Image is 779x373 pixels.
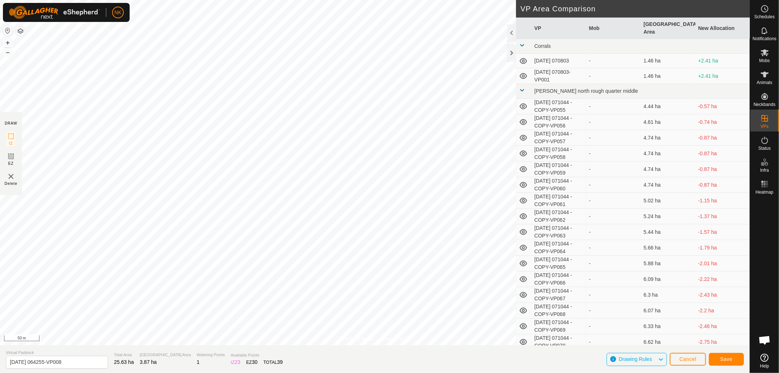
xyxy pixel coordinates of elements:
[231,358,240,366] div: IZ
[589,307,638,315] div: -
[140,359,157,365] span: 3.87 ha
[695,130,750,146] td: -0.87 ha
[531,114,586,130] td: [DATE] 071044 - COPY-VP056
[531,161,586,177] td: [DATE] 071044 - COPY-VP059
[641,177,695,193] td: 4.74 ha
[641,193,695,209] td: 5.02 ha
[531,177,586,193] td: [DATE] 071044 - COPY-VP060
[589,244,638,252] div: -
[695,209,750,224] td: -1.37 ha
[756,190,774,194] span: Heatmap
[531,209,586,224] td: [DATE] 071044 - COPY-VP062
[114,359,134,365] span: 25.63 ha
[695,146,750,161] td: -0.87 ha
[695,114,750,130] td: -0.74 ha
[760,364,769,368] span: Help
[753,37,776,41] span: Notifications
[695,303,750,319] td: -2.2 ha
[695,287,750,303] td: -2.43 ha
[619,356,652,362] span: Drawing Rules
[641,224,695,240] td: 5.44 ha
[754,329,776,351] div: Open chat
[531,146,586,161] td: [DATE] 071044 - COPY-VP058
[670,353,706,366] button: Cancel
[589,275,638,283] div: -
[346,336,373,342] a: Privacy Policy
[589,57,638,65] div: -
[589,260,638,267] div: -
[531,193,586,209] td: [DATE] 071044 - COPY-VP061
[531,18,586,39] th: VP
[695,177,750,193] td: -0.87 ha
[760,124,768,129] span: VPs
[520,4,750,13] h2: VP Area Comparison
[754,15,775,19] span: Schedules
[641,54,695,68] td: 1.46 ha
[114,9,121,16] span: NK
[531,303,586,319] td: [DATE] 071044 - COPY-VP068
[695,240,750,256] td: -1.79 ha
[3,48,12,57] button: –
[531,54,586,68] td: [DATE] 070803
[750,351,779,371] a: Help
[589,291,638,299] div: -
[534,88,638,94] span: [PERSON_NAME] north rough quarter middle
[531,271,586,287] td: [DATE] 071044 - COPY-VP066
[231,352,283,358] span: Available Points
[641,114,695,130] td: 4.61 ha
[641,146,695,161] td: 4.74 ha
[263,358,283,366] div: TOTAL
[760,168,769,172] span: Infra
[6,350,108,356] span: Virtual Paddock
[641,271,695,287] td: 6.09 ha
[589,165,638,173] div: -
[641,99,695,114] td: 4.44 ha
[197,352,225,358] span: Watering Points
[695,319,750,334] td: -2.46 ha
[7,172,15,181] img: VP
[9,6,100,19] img: Gallagher Logo
[695,334,750,350] td: -2.75 ha
[16,27,25,35] button: Map Layers
[695,224,750,240] td: -1.57 ha
[695,271,750,287] td: -2.22 ha
[641,319,695,334] td: 6.33 ha
[641,18,695,39] th: [GEOGRAPHIC_DATA] Area
[235,359,241,365] span: 23
[589,150,638,157] div: -
[695,193,750,209] td: -1.15 ha
[531,334,586,350] td: [DATE] 071044 - COPY-VP070
[641,303,695,319] td: 6.07 ha
[140,352,191,358] span: [GEOGRAPHIC_DATA] Area
[589,197,638,205] div: -
[695,18,750,39] th: New Allocation
[679,356,696,362] span: Cancel
[720,356,733,362] span: Save
[531,240,586,256] td: [DATE] 071044 - COPY-VP064
[252,359,258,365] span: 30
[277,359,283,365] span: 39
[586,18,641,39] th: Mob
[197,359,200,365] span: 1
[246,358,257,366] div: EZ
[641,256,695,271] td: 5.88 ha
[641,68,695,84] td: 1.46 ha
[5,121,17,126] div: DRAW
[114,352,134,358] span: Total Area
[589,228,638,236] div: -
[757,80,772,85] span: Animals
[695,68,750,84] td: +2.41 ha
[641,240,695,256] td: 5.66 ha
[709,353,744,366] button: Save
[758,146,771,151] span: Status
[589,118,638,126] div: -
[589,213,638,220] div: -
[531,319,586,334] td: [DATE] 071044 - COPY-VP069
[641,161,695,177] td: 4.74 ha
[534,43,551,49] span: Corrals
[5,181,18,186] span: Delete
[753,102,775,107] span: Neckbands
[589,72,638,80] div: -
[695,99,750,114] td: -0.57 ha
[641,287,695,303] td: 6.3 ha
